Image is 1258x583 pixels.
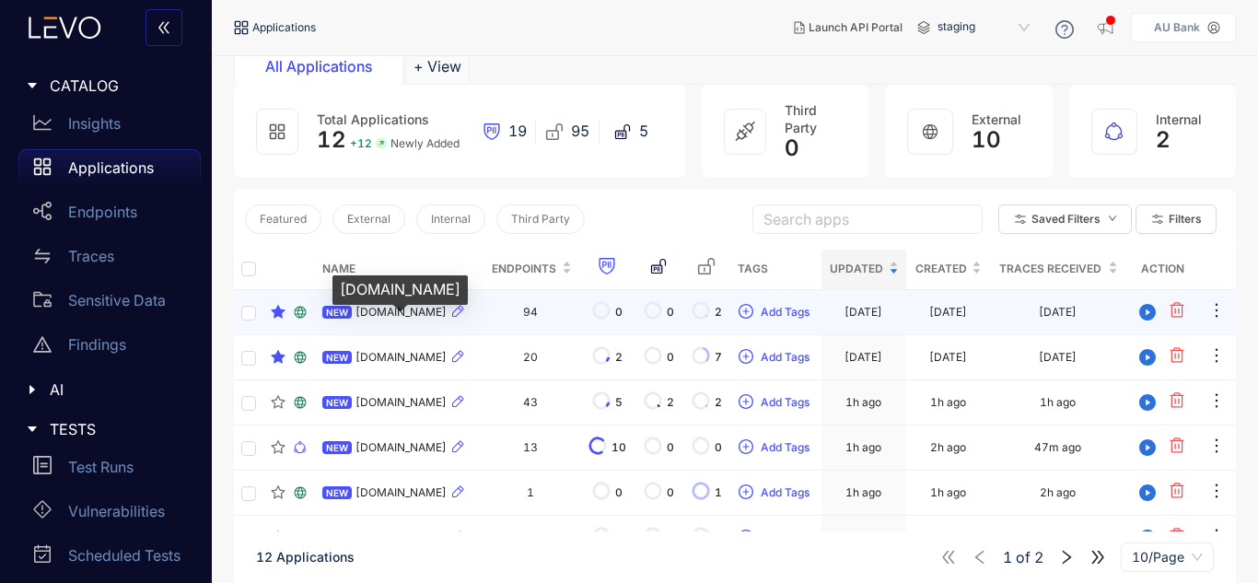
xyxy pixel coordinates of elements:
span: star [271,440,285,455]
button: play-circle [1133,297,1162,327]
span: star [271,350,285,365]
th: Endpoints [483,250,579,290]
div: 1h ago [845,396,881,409]
span: 0 [615,486,623,499]
span: 0 [785,135,799,161]
span: NEW [322,441,352,454]
span: Newly Added [390,137,460,150]
a: Findings [18,326,201,370]
button: ellipsis [1206,297,1227,327]
a: Scheduled Tests [18,537,201,581]
span: Traces Received [996,259,1104,279]
div: 1h ago [930,396,966,409]
span: caret-right [26,423,39,436]
span: double-right [1089,549,1106,566]
span: 2 [715,396,722,409]
a: Traces [18,238,201,282]
span: plus-circle [739,394,753,411]
span: Third Party [785,102,817,134]
button: ellipsis [1206,433,1227,462]
span: caret-right [26,79,39,92]
span: Endpoints [490,259,558,279]
span: 2 [667,396,674,409]
span: down [1108,214,1117,224]
span: star [271,485,285,500]
span: 10/Page [1132,543,1203,571]
span: 0 [615,306,623,319]
span: star [271,531,285,545]
p: Applications [68,159,154,176]
span: plus-circle [739,530,753,546]
span: + 12 [350,137,372,150]
span: Add Tags [761,441,810,454]
span: ellipsis [1207,301,1226,322]
div: 1h ago [1040,396,1076,409]
span: swap [33,247,52,265]
td: 20 [483,335,579,380]
span: ellipsis [1207,527,1226,548]
span: [DOMAIN_NAME] [355,351,447,364]
span: play-circle [1134,304,1161,321]
button: ellipsis [1206,343,1227,372]
span: 0 [715,441,722,454]
button: plus-circleAdd Tags [738,433,810,462]
a: Insights [18,105,201,149]
span: Add Tags [761,351,810,364]
button: play-circle [1133,523,1162,553]
span: play-circle [1134,349,1161,366]
span: 10 [612,441,626,454]
button: External [332,204,405,234]
a: Applications [18,149,201,193]
span: Third Party [511,213,570,226]
p: Traces [68,248,114,264]
a: Sensitive Data [18,282,201,326]
span: CATALOG [50,77,186,94]
span: 0 [667,441,674,454]
div: 2h ago [930,441,966,454]
th: Traces Received [989,250,1125,290]
span: Applications [252,21,316,34]
p: Endpoints [68,204,137,220]
button: ellipsis [1206,478,1227,507]
th: Action [1125,250,1199,290]
div: 1h ago [845,441,881,454]
span: ellipsis [1207,482,1226,503]
span: 5 [639,122,648,139]
span: caret-right [26,383,39,396]
button: double-left [146,9,182,46]
div: [DATE] [1039,351,1077,364]
span: 2 [1156,127,1171,153]
span: 7 [715,351,722,364]
p: Test Runs [68,459,134,475]
button: ellipsis [1206,388,1227,417]
span: plus-circle [739,349,753,366]
div: [DOMAIN_NAME] [332,275,468,305]
span: Add Tags [761,486,810,499]
p: Scheduled Tests [68,547,181,564]
span: 0 [667,486,674,499]
span: Total Applications [317,111,429,127]
span: External [347,213,390,226]
div: TESTS [11,410,201,449]
div: 2h ago [1040,486,1076,499]
button: Third Party [496,204,585,234]
span: warning [33,335,52,354]
button: Filters [1136,204,1217,234]
span: 0 [667,306,674,319]
span: NEW [322,486,352,499]
span: ellipsis [1207,391,1226,413]
span: [DOMAIN_NAME] [355,306,447,319]
span: Internal [1156,111,1202,127]
button: Internal [416,204,485,234]
td: 94 [483,290,579,335]
span: Updated [829,259,885,279]
span: 2 [615,351,623,364]
button: ellipsis [1206,523,1227,553]
span: Add Tags [761,306,810,319]
span: Filters [1169,213,1202,226]
div: AI [11,370,201,409]
span: [DOMAIN_NAME] [355,396,447,409]
a: Vulnerabilities [18,493,201,537]
button: Add tab [405,48,470,85]
div: [DATE] [1039,306,1077,319]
